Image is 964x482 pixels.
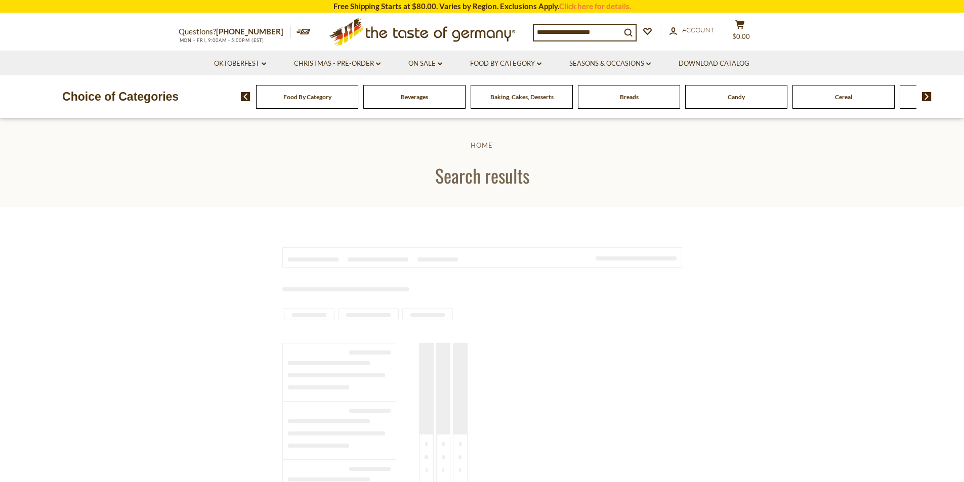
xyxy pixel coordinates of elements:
a: Candy [728,93,745,101]
a: Seasons & Occasions [569,58,651,69]
button: $0.00 [725,20,756,45]
a: Food By Category [283,93,331,101]
h1: Search results [31,164,933,187]
a: Breads [620,93,639,101]
a: Account [669,25,715,36]
a: Oktoberfest [214,58,266,69]
img: previous arrow [241,92,250,101]
span: Account [682,26,715,34]
img: next arrow [922,92,932,101]
a: Home [471,141,493,149]
a: Christmas - PRE-ORDER [294,58,381,69]
a: Beverages [401,93,428,101]
a: On Sale [408,58,442,69]
a: [PHONE_NUMBER] [216,27,283,36]
a: Click here for details. [559,2,631,11]
a: Cereal [835,93,852,101]
span: MON - FRI, 9:00AM - 5:00PM (EST) [179,37,265,43]
a: Download Catalog [679,58,749,69]
span: $0.00 [732,32,750,40]
a: Baking, Cakes, Desserts [490,93,554,101]
a: Food By Category [470,58,541,69]
p: Questions? [179,25,291,38]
